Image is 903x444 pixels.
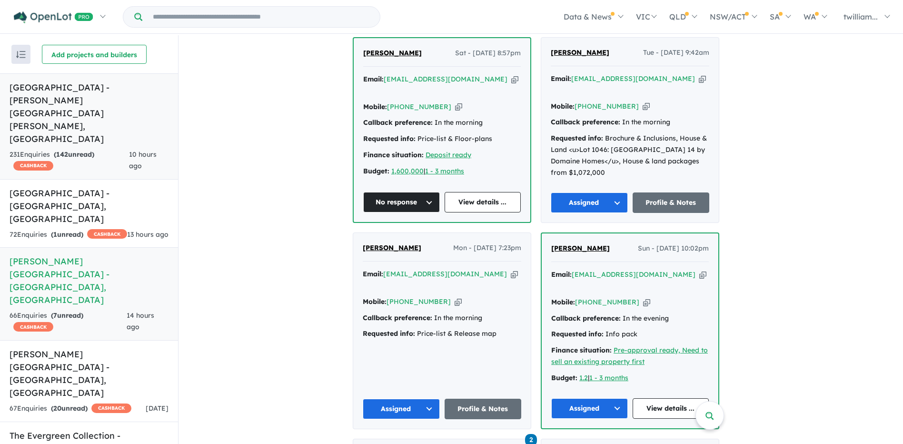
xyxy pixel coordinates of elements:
strong: Mobile: [551,102,575,111]
span: 13 hours ago [127,230,169,239]
div: Info pack [551,329,709,340]
span: 1 [53,230,57,239]
a: [PERSON_NAME] [363,242,421,254]
button: Add projects and builders [42,45,147,64]
a: [EMAIL_ADDRESS][DOMAIN_NAME] [572,270,695,279]
strong: Requested info: [551,330,604,338]
span: 142 [56,150,68,159]
a: 1 - 3 months [425,167,464,175]
a: Profile & Notes [445,399,522,419]
a: 1.2 [579,373,588,382]
span: 10 hours ago [129,150,157,170]
span: [DATE] [146,404,169,413]
strong: Callback preference: [551,118,620,126]
strong: Email: [551,270,572,279]
a: Pre-approval ready, Need to sell an existing property first [551,346,708,366]
div: In the morning [363,117,521,129]
span: Mon - [DATE] 7:23pm [453,242,521,254]
strong: Callback preference: [551,314,621,323]
div: Price-list & Floor-plans [363,133,521,145]
div: 66 Enquir ies [10,310,127,333]
a: View details ... [633,398,709,419]
div: Brochure & Inclusions, House & Land <u>Lot 1046: [GEOGRAPHIC_DATA] 14 by Domaine Homes</u>, House... [551,133,709,178]
strong: Mobile: [551,298,575,306]
strong: Email: [363,270,383,278]
div: 231 Enquir ies [10,149,129,172]
span: [PERSON_NAME] [551,48,609,57]
a: [PERSON_NAME] [363,48,422,59]
div: In the morning [551,117,709,128]
h5: [GEOGRAPHIC_DATA] - [GEOGRAPHIC_DATA] , [GEOGRAPHIC_DATA] [10,187,169,225]
strong: Email: [363,75,384,83]
button: Copy [455,297,462,307]
a: [PHONE_NUMBER] [575,298,639,306]
button: Assigned [551,192,628,213]
span: CASHBACK [13,161,53,171]
h5: [PERSON_NAME][GEOGRAPHIC_DATA] - [GEOGRAPHIC_DATA] , [GEOGRAPHIC_DATA] [10,255,169,306]
span: Sun - [DATE] 10:02pm [638,243,709,254]
strong: Requested info: [363,134,416,143]
a: [EMAIL_ADDRESS][DOMAIN_NAME] [384,75,507,83]
span: Sat - [DATE] 8:57pm [455,48,521,59]
div: In the morning [363,313,521,324]
span: [PERSON_NAME] [363,49,422,57]
strong: Mobile: [363,297,387,306]
strong: Requested info: [363,329,415,338]
span: CASHBACK [87,229,127,239]
a: 1,600,000 [391,167,424,175]
strong: Budget: [363,167,389,175]
button: Assigned [551,398,628,419]
button: Copy [699,270,706,280]
span: 14 hours ago [127,311,154,331]
a: [PERSON_NAME] [551,47,609,59]
strong: Mobile: [363,102,387,111]
div: | [551,373,709,384]
span: 7 [53,311,57,320]
a: [PHONE_NUMBER] [387,102,451,111]
button: Copy [455,102,462,112]
img: Openlot PRO Logo White [14,11,93,23]
span: 20 [53,404,61,413]
strong: ( unread) [54,150,94,159]
span: CASHBACK [13,322,53,332]
strong: Callback preference: [363,313,432,322]
h5: [PERSON_NAME][GEOGRAPHIC_DATA] - [GEOGRAPHIC_DATA] , [GEOGRAPHIC_DATA] [10,348,169,399]
strong: Budget: [551,373,577,382]
a: [PHONE_NUMBER] [387,297,451,306]
span: [PERSON_NAME] [363,243,421,252]
button: Copy [699,74,706,84]
div: 72 Enquir ies [10,229,127,241]
div: Price-list & Release map [363,328,521,340]
div: In the evening [551,313,709,324]
a: [EMAIL_ADDRESS][DOMAIN_NAME] [383,270,507,278]
strong: Finance situation: [363,151,424,159]
span: CASHBACK [91,404,131,413]
strong: Finance situation: [551,346,612,354]
button: Copy [643,101,650,111]
strong: Requested info: [551,134,603,142]
img: sort.svg [16,51,26,58]
input: Try estate name, suburb, builder or developer [144,7,378,27]
span: twilliam... [843,12,878,21]
a: Deposit ready [426,151,471,159]
button: Copy [511,74,518,84]
h5: [GEOGRAPHIC_DATA] - [PERSON_NAME][GEOGRAPHIC_DATA][PERSON_NAME] , [GEOGRAPHIC_DATA] [10,81,169,145]
a: View details ... [445,192,521,212]
strong: Callback preference: [363,118,433,127]
button: Copy [511,269,518,279]
a: Profile & Notes [633,192,710,213]
a: [PERSON_NAME] [551,243,610,254]
strong: ( unread) [51,404,88,413]
button: Copy [643,297,650,307]
div: | [363,166,521,177]
button: No response [363,192,440,212]
a: [EMAIL_ADDRESS][DOMAIN_NAME] [571,74,695,83]
a: [PHONE_NUMBER] [575,102,639,111]
strong: ( unread) [51,230,83,239]
span: [PERSON_NAME] [551,244,610,252]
